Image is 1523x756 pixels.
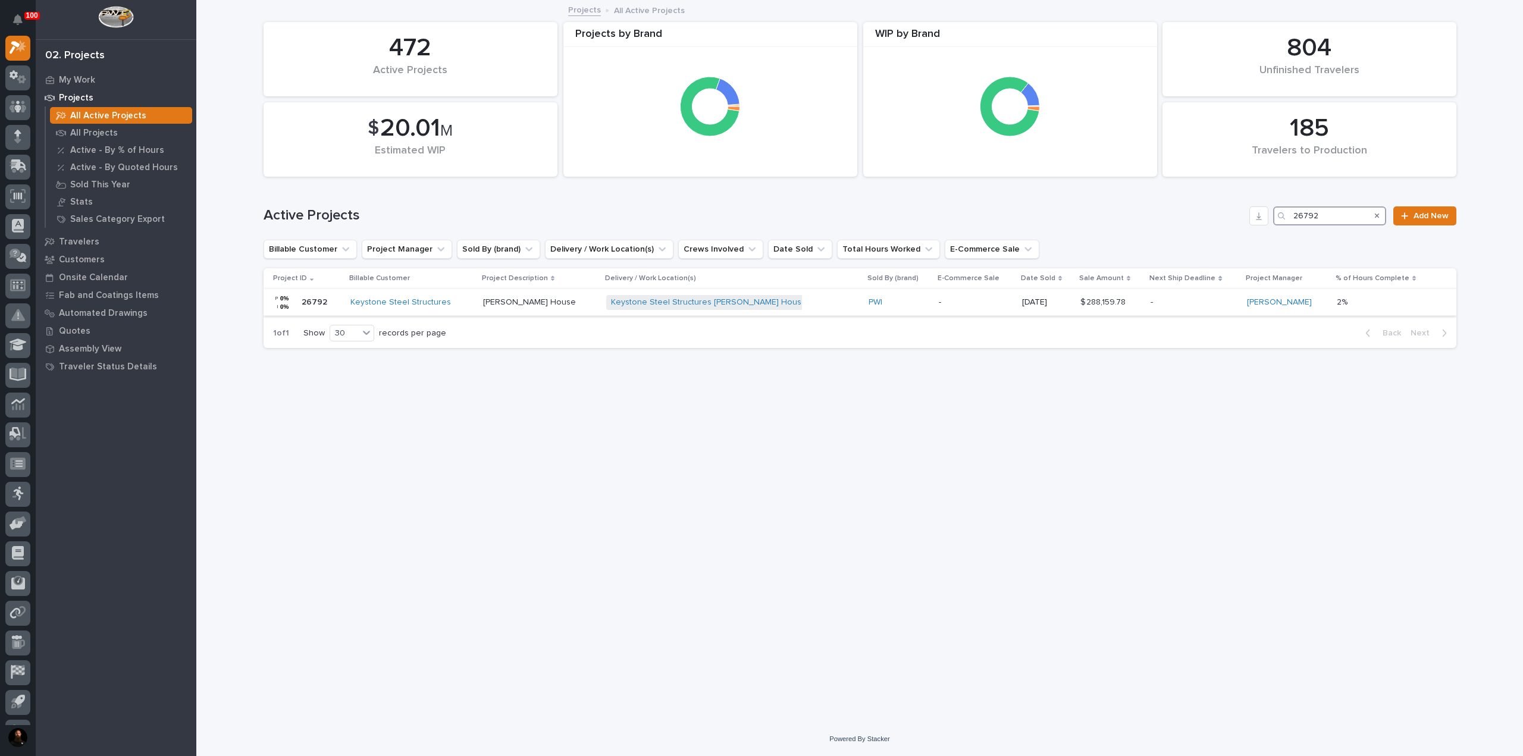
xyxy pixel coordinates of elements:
a: Add New [1393,206,1456,225]
p: 1 of 1 [264,319,299,348]
a: My Work [36,71,196,89]
a: Customers [36,250,196,268]
div: 804 [1183,33,1436,63]
button: Crews Involved [678,240,763,259]
p: Stats [70,197,93,208]
a: PWI [869,297,882,308]
p: Delivery / Work Location(s) [605,272,696,285]
div: Projects by Brand [563,28,857,48]
button: Back [1356,328,1406,338]
a: All Projects [46,124,196,141]
a: Quotes [36,322,196,340]
a: Projects [36,89,196,106]
p: Show [303,328,325,338]
button: Total Hours Worked [837,240,940,259]
input: Search [1273,206,1386,225]
h1: Active Projects [264,207,1245,224]
p: Project ID [273,272,307,285]
span: Back [1375,328,1401,338]
p: Onsite Calendar [59,272,128,283]
a: Powered By Stacker [829,735,889,742]
button: Sold By (brand) [457,240,540,259]
p: records per page [379,328,446,338]
button: Next [1406,328,1456,338]
div: Travelers to Production [1183,145,1436,170]
p: Quotes [59,326,90,337]
p: Next Ship Deadline [1149,272,1215,285]
p: Fab and Coatings Items [59,290,159,301]
p: Date Sold [1021,272,1055,285]
p: [DATE] [1022,297,1071,308]
a: Keystone Steel Structures [PERSON_NAME] House Movers [611,297,838,308]
div: 30 [330,327,359,340]
a: Active - By % of Hours [46,142,196,158]
div: Active Projects [284,64,537,89]
a: [PERSON_NAME] [1247,297,1312,308]
span: $ [368,117,379,140]
p: Travelers [59,237,99,247]
p: My Work [59,75,95,86]
p: 2% [1337,295,1350,308]
span: M [440,123,453,139]
a: Sold This Year [46,176,196,193]
button: Notifications [5,7,30,32]
p: - [1151,297,1237,308]
p: Sale Amount [1079,272,1124,285]
span: 20.01 [380,116,440,141]
div: Notifications100 [15,14,30,33]
p: $ 288,159.78 [1080,295,1128,308]
p: Traveler Status Details [59,362,157,372]
p: Active - By Quoted Hours [70,162,178,173]
tr: 2679226792 Keystone Steel Structures [PERSON_NAME] HouseKeystone Steel Structures [PERSON_NAME] H... [264,289,1456,316]
div: 02. Projects [45,49,105,62]
span: Add New [1414,212,1449,220]
p: Billable Customer [349,272,410,285]
a: Onsite Calendar [36,268,196,286]
p: Project Manager [1246,272,1302,285]
div: Unfinished Travelers [1183,64,1436,89]
button: users-avatar [5,725,30,750]
p: E-Commerce Sale [938,272,999,285]
p: All Active Projects [614,3,685,16]
p: Project Description [482,272,548,285]
p: % of Hours Complete [1336,272,1409,285]
a: Sales Category Export [46,211,196,227]
a: Stats [46,193,196,210]
img: Workspace Logo [98,6,133,28]
a: Active - By Quoted Hours [46,159,196,175]
p: - [939,297,1013,308]
a: Fab and Coatings Items [36,286,196,304]
a: Assembly View [36,340,196,357]
div: Estimated WIP [284,145,537,170]
div: 185 [1183,114,1436,143]
p: Sales Category Export [70,214,165,225]
button: E-Commerce Sale [945,240,1039,259]
a: All Active Projects [46,107,196,124]
button: Delivery / Work Location(s) [545,240,673,259]
p: All Projects [70,128,118,139]
p: Projects [59,93,93,103]
button: Billable Customer [264,240,357,259]
a: Automated Drawings [36,304,196,322]
p: Active - By % of Hours [70,145,164,156]
p: 100 [26,11,38,20]
a: Travelers [36,233,196,250]
p: Sold This Year [70,180,130,190]
button: Project Manager [362,240,452,259]
a: Projects [568,2,601,16]
div: 472 [284,33,537,63]
p: [PERSON_NAME] House [483,297,597,308]
p: All Active Projects [70,111,146,121]
p: Automated Drawings [59,308,148,319]
p: Assembly View [59,344,121,355]
p: 26792 [302,295,330,308]
a: Keystone Steel Structures [350,297,451,308]
a: Traveler Status Details [36,357,196,375]
p: Customers [59,255,105,265]
span: Next [1411,328,1437,338]
button: Date Sold [768,240,832,259]
p: Sold By (brand) [867,272,919,285]
div: WIP by Brand [863,28,1157,48]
